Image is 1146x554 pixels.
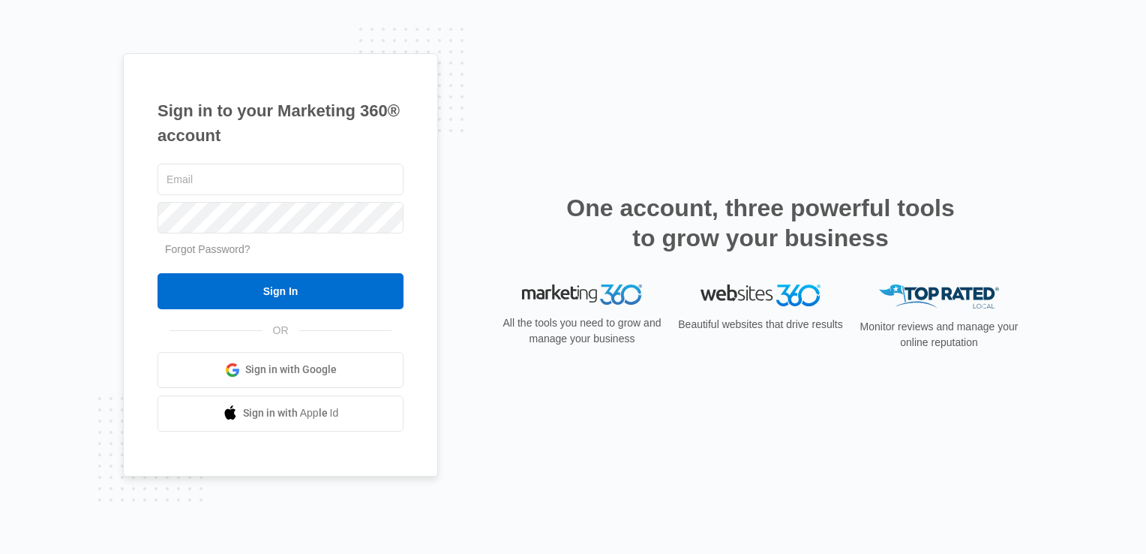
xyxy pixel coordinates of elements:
[262,323,299,339] span: OR
[157,396,403,432] a: Sign in with Apple Id
[522,285,642,306] img: Marketing 360
[498,315,666,347] p: All the tools you need to grow and manage your business
[157,98,403,148] h1: Sign in to your Marketing 360® account
[165,243,250,255] a: Forgot Password?
[157,352,403,388] a: Sign in with Google
[157,164,403,195] input: Email
[245,362,337,378] span: Sign in with Google
[562,193,959,253] h2: One account, three powerful tools to grow your business
[676,317,844,333] p: Beautiful websites that drive results
[879,285,999,309] img: Top Rated Local
[243,405,339,421] span: Sign in with Apple Id
[700,285,820,306] img: Websites 360
[855,319,1023,351] p: Monitor reviews and manage your online reputation
[157,273,403,309] input: Sign In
